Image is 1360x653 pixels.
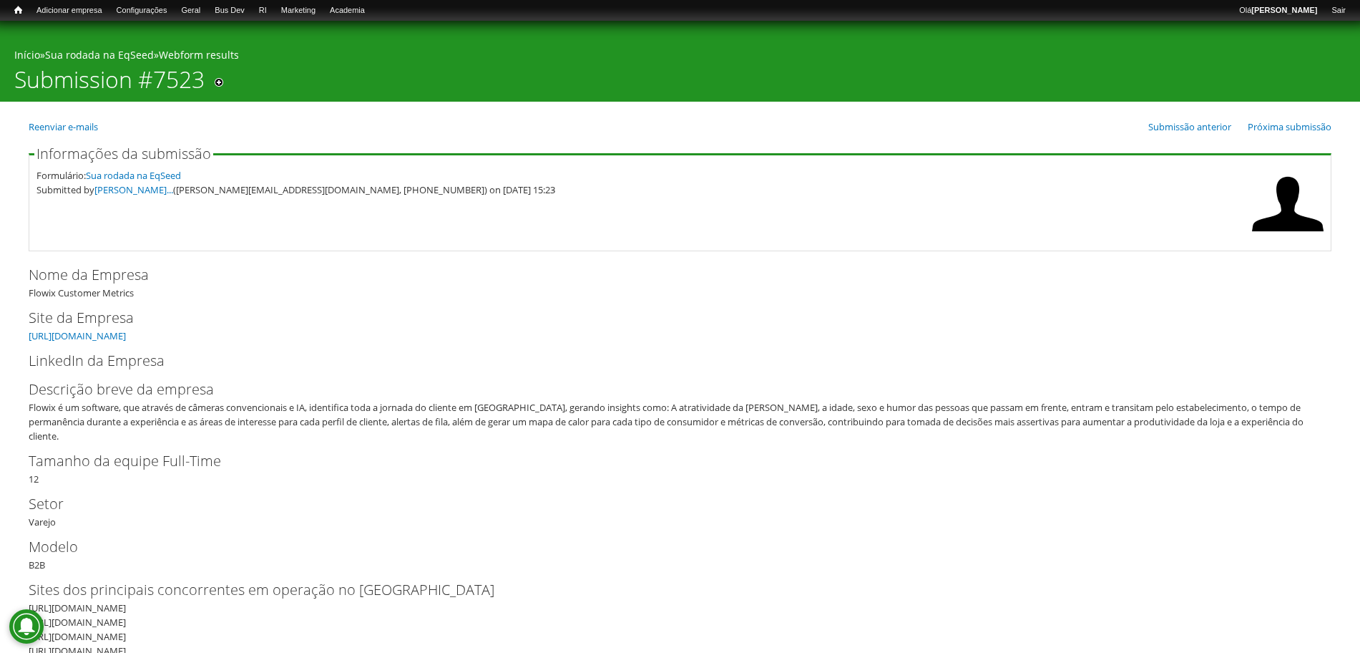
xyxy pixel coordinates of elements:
[14,5,22,15] span: Início
[29,536,1308,558] label: Modelo
[14,66,205,102] h1: Submission #7523
[274,4,323,18] a: Marketing
[252,4,274,18] a: RI
[1324,4,1353,18] a: Sair
[29,450,1308,472] label: Tamanho da equipe Full-Time
[94,183,173,196] a: [PERSON_NAME]...
[1248,120,1331,133] a: Próxima submissão
[36,168,1245,183] div: Formulário:
[29,493,1331,529] div: Varejo
[1252,230,1324,243] a: Ver perfil do usuário.
[1232,4,1324,18] a: Olá[PERSON_NAME]
[86,169,181,182] a: Sua rodada na EqSeed
[29,379,1308,400] label: Descrição breve da empresa
[1252,168,1324,240] img: Foto de Marcelo Henrique Albuquerque Zucareli
[29,264,1331,300] div: Flowix Customer Metrics
[29,329,126,342] a: [URL][DOMAIN_NAME]
[1148,120,1231,133] a: Submissão anterior
[29,493,1308,515] label: Setor
[45,48,154,62] a: Sua rodada na EqSeed
[34,147,213,161] legend: Informações da submissão
[29,350,1308,372] label: LinkedIn da Empresa
[29,579,1308,601] label: Sites dos principais concorrentes em operação no [GEOGRAPHIC_DATA]
[29,536,1331,572] div: B2B
[29,400,1322,443] div: Flowix é um software, que através de câmeras convencionais e IA, identifica toda a jornada do cli...
[14,48,40,62] a: Início
[36,183,1245,197] div: Submitted by ([PERSON_NAME][EMAIL_ADDRESS][DOMAIN_NAME], [PHONE_NUMBER]) on [DATE] 15:23
[174,4,207,18] a: Geral
[7,4,29,17] a: Início
[29,450,1331,486] div: 12
[323,4,372,18] a: Academia
[207,4,252,18] a: Bus Dev
[159,48,239,62] a: Webform results
[29,120,98,133] a: Reenviar e-mails
[109,4,175,18] a: Configurações
[29,4,109,18] a: Adicionar empresa
[1251,6,1317,14] strong: [PERSON_NAME]
[14,48,1346,66] div: » »
[29,264,1308,286] label: Nome da Empresa
[29,307,1308,329] label: Site da Empresa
